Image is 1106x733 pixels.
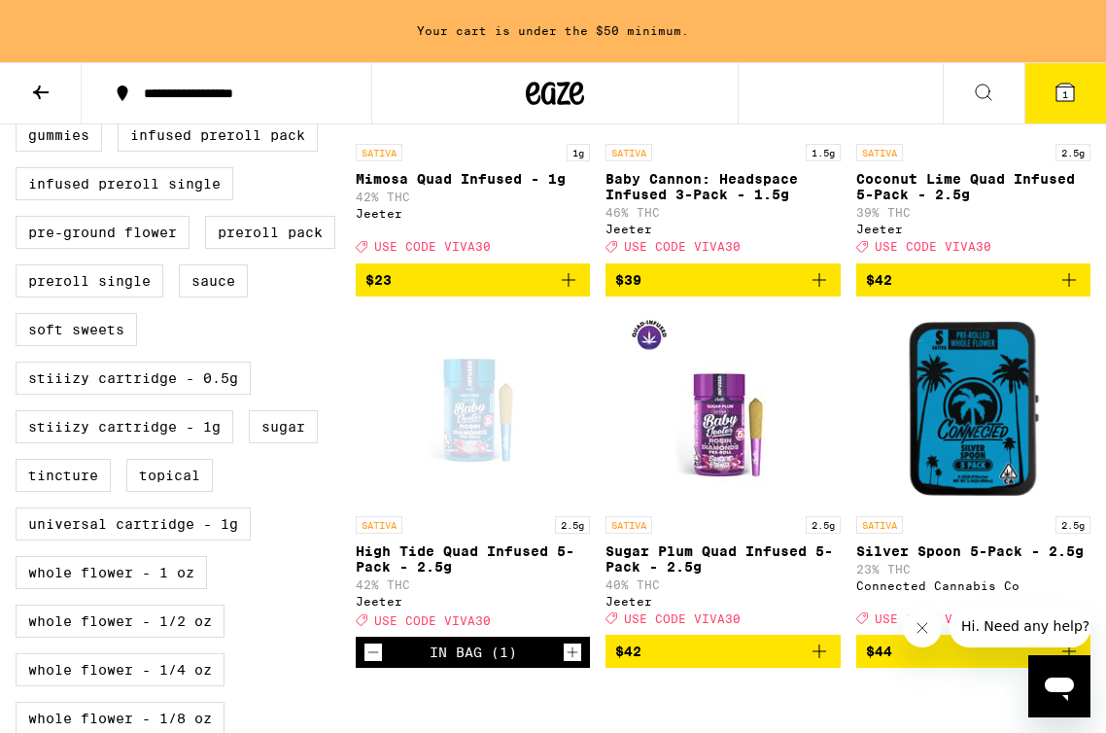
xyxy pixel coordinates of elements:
[16,119,102,152] label: Gummies
[875,241,991,254] span: USE CODE VIVA30
[16,362,251,395] label: STIIIZY Cartridge - 0.5g
[356,207,590,220] div: Jeeter
[356,144,402,161] p: SATIVA
[856,635,1090,668] button: Add to bag
[605,223,840,235] div: Jeeter
[16,410,233,443] label: STIIIZY Cartridge - 1g
[875,612,991,625] span: USE CODE VIVA30
[374,241,491,254] span: USE CODE VIVA30
[806,516,841,534] p: 2.5g
[856,543,1090,559] p: Silver Spoon 5-Pack - 2.5g
[365,272,392,288] span: $23
[1055,516,1090,534] p: 2.5g
[555,516,590,534] p: 2.5g
[1028,655,1090,717] iframe: Button to launch messaging window
[615,644,641,659] span: $42
[16,313,137,346] label: Soft Sweets
[356,191,590,203] p: 42% THC
[356,516,402,534] p: SATIVA
[856,263,1090,297] button: Add to bag
[16,556,207,589] label: Whole Flower - 1 oz
[856,579,1090,592] div: Connected Cannabis Co
[1024,63,1106,123] button: 1
[615,272,641,288] span: $39
[605,171,840,202] p: Baby Cannon: Headspace Infused 3-Pack - 1.5g
[866,644,892,659] span: $44
[16,507,251,541] label: Universal Cartridge - 1g
[903,609,942,647] iframe: Close message
[563,643,582,662] button: Increment
[179,264,248,297] label: Sauce
[16,167,233,200] label: Infused Preroll Single
[856,516,903,534] p: SATIVA
[856,171,1090,202] p: Coconut Lime Quad Infused 5-Pack - 2.5g
[363,643,383,662] button: Decrement
[856,206,1090,219] p: 39% THC
[126,459,213,492] label: Topical
[374,614,491,627] span: USE CODE VIVA30
[1055,144,1090,161] p: 2.5g
[866,272,892,288] span: $42
[605,206,840,219] p: 46% THC
[605,635,840,668] button: Add to bag
[950,605,1090,647] iframe: Message from company
[16,653,225,686] label: Whole Flower - 1/4 oz
[16,459,111,492] label: Tincture
[856,223,1090,235] div: Jeeter
[16,216,190,249] label: Pre-ground Flower
[605,578,840,591] p: 40% THC
[356,312,590,637] a: Open page for High Tide Quad Infused 5-Pack - 2.5g from Jeeter
[605,543,840,575] p: Sugar Plum Quad Infused 5-Pack - 2.5g
[605,595,840,608] div: Jeeter
[356,578,590,591] p: 42% THC
[356,543,590,575] p: High Tide Quad Infused 5-Pack - 2.5g
[624,612,741,625] span: USE CODE VIVA30
[1062,88,1068,100] span: 1
[205,216,335,249] label: Preroll Pack
[626,312,820,506] img: Jeeter - Sugar Plum Quad Infused 5-Pack - 2.5g
[356,263,590,297] button: Add to bag
[605,144,652,161] p: SATIVA
[430,645,517,660] div: In Bag (1)
[605,312,840,635] a: Open page for Sugar Plum Quad Infused 5-Pack - 2.5g from Jeeter
[806,144,841,161] p: 1.5g
[118,119,318,152] label: Infused Preroll Pack
[624,241,741,254] span: USE CODE VIVA30
[16,605,225,638] label: Whole Flower - 1/2 oz
[856,144,903,161] p: SATIVA
[605,263,840,297] button: Add to bag
[356,171,590,187] p: Mimosa Quad Infused - 1g
[856,312,1090,635] a: Open page for Silver Spoon 5-Pack - 2.5g from Connected Cannabis Co
[875,312,1072,506] img: Connected Cannabis Co - Silver Spoon 5-Pack - 2.5g
[567,144,590,161] p: 1g
[605,516,652,534] p: SATIVA
[249,410,318,443] label: Sugar
[356,595,590,608] div: Jeeter
[16,264,163,297] label: Preroll Single
[856,563,1090,576] p: 23% THC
